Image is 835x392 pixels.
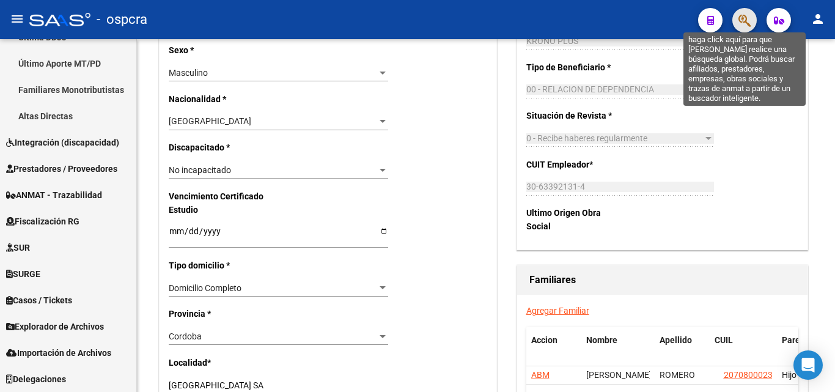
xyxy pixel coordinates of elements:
[6,215,79,228] span: Fiscalización RG
[526,84,654,94] span: 00 - RELACION DE DEPENDENCIA
[169,331,202,341] span: Cordoba
[710,327,777,353] datatable-header-cell: CUIL
[526,158,619,171] p: CUIT Empleador
[586,335,617,345] span: Nombre
[586,370,652,380] span: BENICIO GAEL
[97,6,147,33] span: - ospcra
[724,370,778,380] span: 20708000230
[169,92,264,106] p: Nacionalidad *
[526,206,619,233] p: Ultimo Origen Obra Social
[6,136,119,149] span: Integración (discapacidad)
[6,241,30,254] span: SUR
[6,162,117,176] span: Prestadores / Proveedores
[811,12,825,26] mat-icon: person
[660,370,695,380] span: ROMERO
[526,36,578,46] span: KRONO PLUS
[169,283,241,293] span: Domicilio Completo
[529,270,795,290] h1: Familiares
[526,306,589,316] a: Agregar Familiar
[169,165,231,175] span: No incapacitado
[6,372,66,386] span: Delegaciones
[531,370,550,380] span: ABM
[660,335,692,345] span: Apellido
[169,259,264,272] p: Tipo domicilio *
[526,133,647,143] span: 0 - Recibe haberes regularmente
[655,327,710,353] datatable-header-cell: Apellido
[169,68,208,78] span: Masculino
[169,356,264,369] p: Localidad
[6,346,111,360] span: Importación de Archivos
[169,190,264,216] p: Vencimiento Certificado Estudio
[793,350,823,380] div: Open Intercom Messenger
[169,307,264,320] p: Provincia *
[6,188,102,202] span: ANMAT - Trazabilidad
[526,327,581,353] datatable-header-cell: Accion
[169,116,251,126] span: [GEOGRAPHIC_DATA]
[581,327,655,353] datatable-header-cell: Nombre
[6,294,72,307] span: Casos / Tickets
[715,335,733,345] span: CUIL
[169,43,264,57] p: Sexo *
[10,12,24,26] mat-icon: menu
[526,61,619,74] p: Tipo de Beneficiario *
[531,335,557,345] span: Accion
[6,267,40,281] span: SURGE
[782,370,835,380] span: Hijo < 21 años
[526,109,619,122] p: Situación de Revista *
[782,335,826,345] span: Parentesco
[169,141,264,154] p: Discapacitado *
[6,320,104,333] span: Explorador de Archivos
